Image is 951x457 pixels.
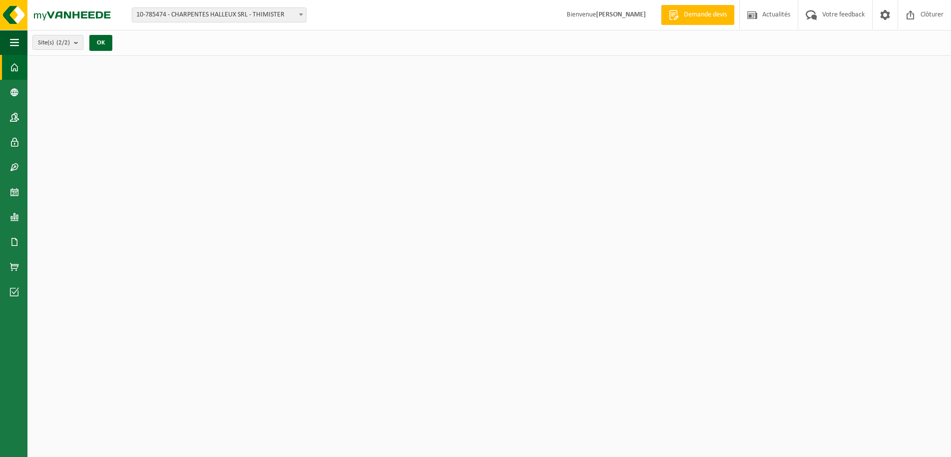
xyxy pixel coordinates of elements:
[132,8,306,22] span: 10-785474 - CHARPENTES HALLEUX SRL - THIMISTER
[38,35,70,50] span: Site(s)
[56,39,70,46] count: (2/2)
[89,35,112,51] button: OK
[596,11,646,18] strong: [PERSON_NAME]
[661,5,734,25] a: Demande devis
[132,7,307,22] span: 10-785474 - CHARPENTES HALLEUX SRL - THIMISTER
[32,35,83,50] button: Site(s)(2/2)
[681,10,729,20] span: Demande devis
